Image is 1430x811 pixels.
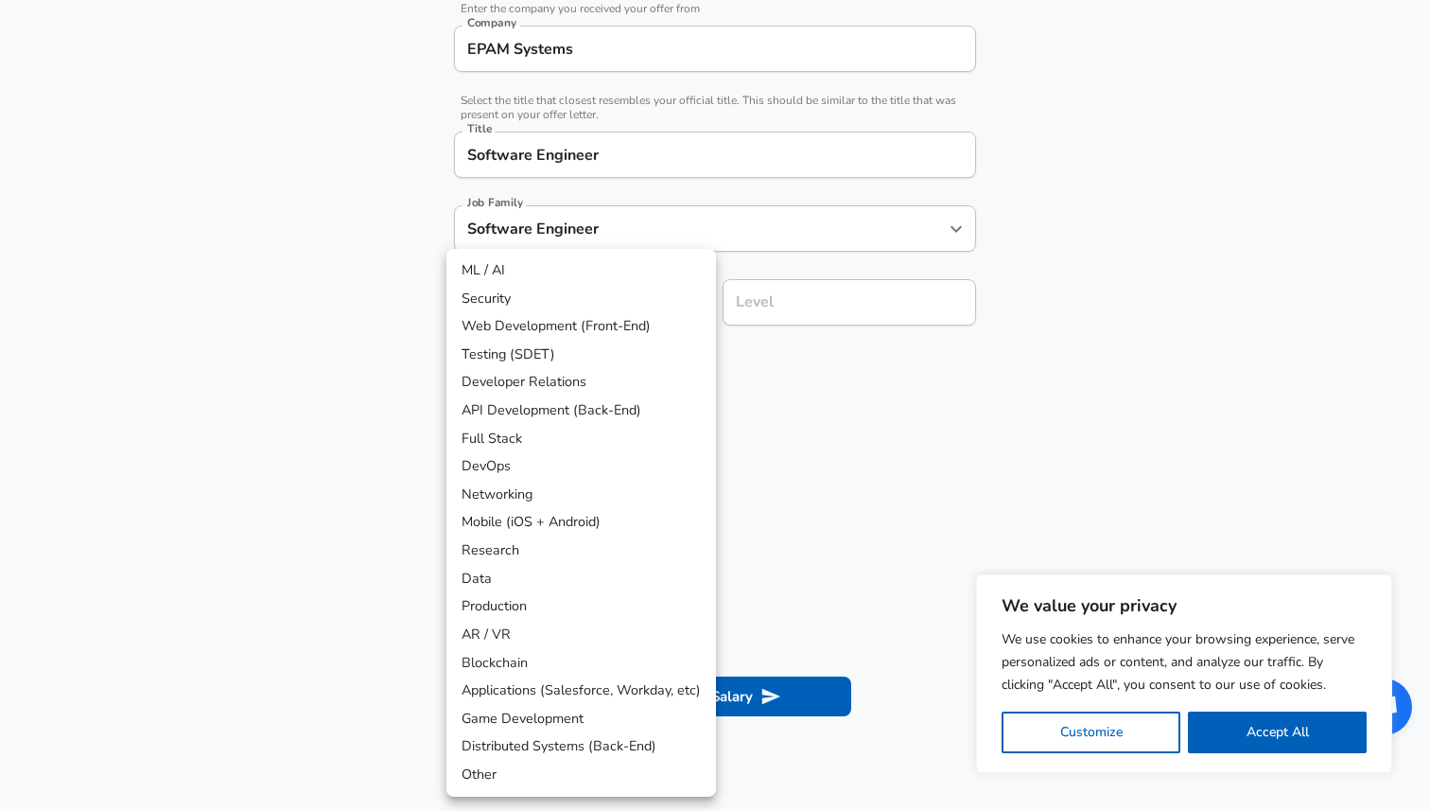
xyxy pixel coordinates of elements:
li: AR / VR [446,621,716,649]
li: Full Stack [446,425,716,453]
button: Customize [1002,712,1180,753]
li: Research [446,537,716,565]
li: Data [446,565,716,593]
p: We use cookies to enhance your browsing experience, serve personalized ads or content, and analyz... [1002,628,1367,696]
li: Security [446,285,716,313]
li: ML / AI [446,256,716,285]
li: Applications (Salesforce, Workday, etc) [446,677,716,705]
li: Developer Relations [446,368,716,397]
li: API Development (Back-End) [446,397,716,425]
li: Production [446,592,716,621]
li: Other [446,761,716,789]
li: Networking [446,481,716,509]
li: Blockchain [446,649,716,678]
li: Testing (SDET) [446,341,716,369]
p: We value your privacy [1002,594,1367,617]
li: Mobile (iOS + Android) [446,508,716,537]
div: We value your privacy [976,574,1392,773]
li: DevOps [446,452,716,481]
button: Accept All [1188,712,1367,753]
li: Game Development [446,705,716,733]
li: Web Development (Front-End) [446,312,716,341]
li: Distributed Systems (Back-End) [446,732,716,761]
